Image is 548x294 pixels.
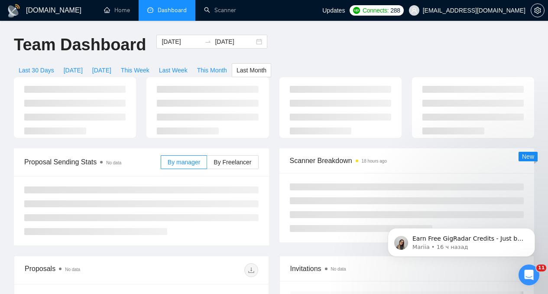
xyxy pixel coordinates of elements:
[290,263,524,274] span: Invitations
[232,63,271,77] button: Last Month
[290,155,524,166] span: Scanner Breakdown
[531,7,544,14] span: setting
[522,153,534,160] span: New
[121,65,149,75] span: This Week
[65,267,80,272] span: No data
[531,3,545,17] button: setting
[25,263,141,277] div: Proposals
[192,63,232,77] button: This Month
[168,159,200,166] span: By manager
[204,7,236,14] a: searchScanner
[92,65,111,75] span: [DATE]
[7,4,21,18] img: logo
[237,65,266,75] span: Last Month
[411,7,417,13] span: user
[204,38,211,45] span: swap-right
[536,265,546,271] span: 11
[106,160,121,165] span: No data
[331,267,346,271] span: No data
[24,157,161,167] span: Proposal Sending Stats
[154,63,192,77] button: Last Week
[116,63,154,77] button: This Week
[88,63,116,77] button: [DATE]
[214,159,251,166] span: By Freelancer
[531,7,545,14] a: setting
[322,7,345,14] span: Updates
[197,65,227,75] span: This Month
[158,7,187,14] span: Dashboard
[14,63,59,77] button: Last 30 Days
[375,210,548,271] iframe: Intercom notifications сообщение
[162,37,201,46] input: Start date
[64,65,83,75] span: [DATE]
[204,38,211,45] span: to
[390,6,400,15] span: 288
[59,63,88,77] button: [DATE]
[363,6,389,15] span: Connects:
[147,7,153,13] span: dashboard
[104,7,130,14] a: homeHome
[353,7,360,14] img: upwork-logo.png
[14,35,146,55] h1: Team Dashboard
[215,37,254,46] input: End date
[19,65,54,75] span: Last 30 Days
[159,65,188,75] span: Last Week
[519,265,539,285] iframe: Intercom live chat
[362,159,387,163] time: 18 hours ago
